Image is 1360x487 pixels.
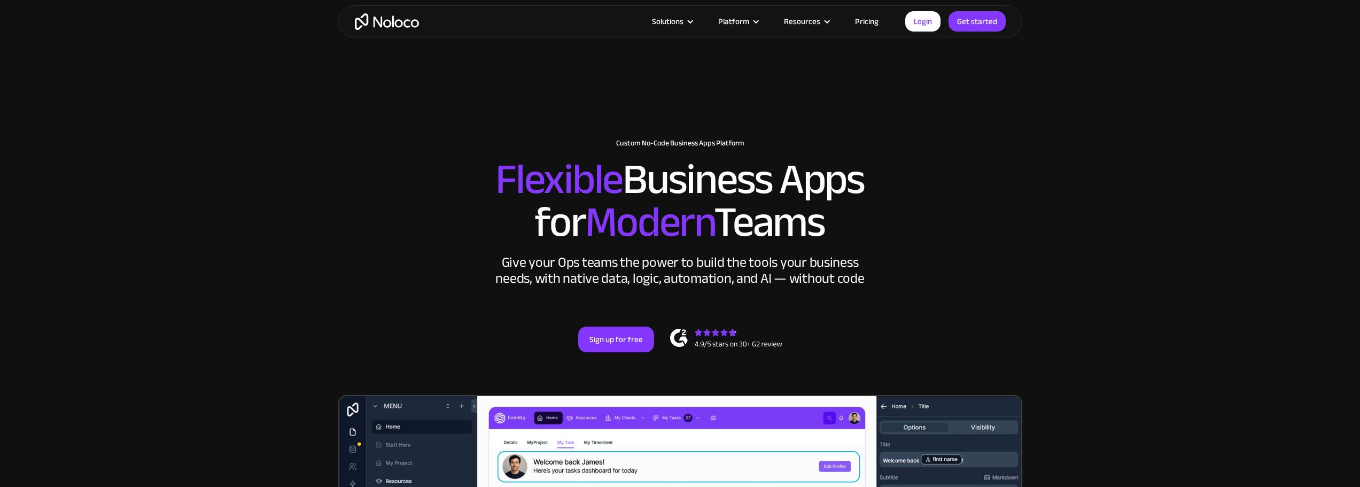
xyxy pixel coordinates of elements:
[718,14,749,28] div: Platform
[495,140,623,219] span: Flexible
[639,14,705,28] div: Solutions
[784,14,820,28] div: Resources
[705,14,771,28] div: Platform
[349,139,1012,148] h1: Custom No-Code Business Apps Platform
[949,11,1006,32] a: Get started
[349,158,1012,244] h2: Business Apps for Teams
[578,327,654,352] a: Sign up for free
[842,14,892,28] a: Pricing
[905,11,941,32] a: Login
[355,13,419,30] a: home
[652,14,683,28] div: Solutions
[493,254,867,287] div: Give your Ops teams the power to build the tools your business needs, with native data, logic, au...
[585,182,714,262] span: Modern
[771,14,842,28] div: Resources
